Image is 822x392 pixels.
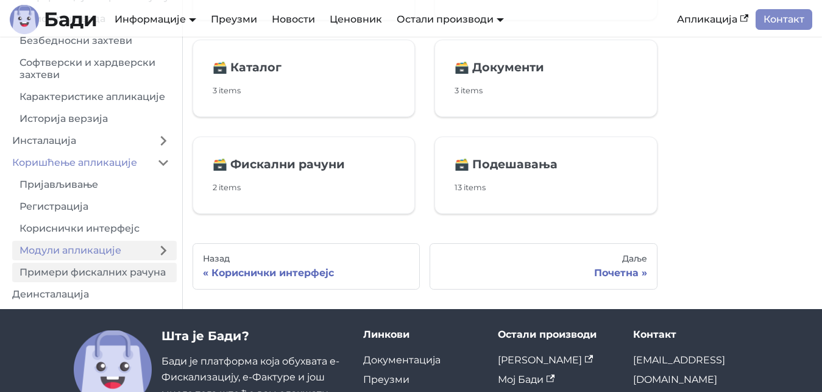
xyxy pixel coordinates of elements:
div: Остали производи [498,329,614,341]
div: Кориснички интерфејс [203,267,409,279]
a: Новости [264,9,322,30]
a: Регистрација [12,197,177,216]
a: Модули апликације [12,241,150,260]
h2: Подешавања [455,157,637,171]
a: 🗃️ Фискални рачуни2 items [193,137,415,214]
a: Историја верзија [12,109,177,129]
nav: странице докумената [193,243,657,290]
a: Мој Бади [498,374,554,385]
a: ДаљеПочетна [430,243,657,290]
p: 13 items [455,181,637,194]
button: Expand sidebar category 'Модули апликације' [150,241,177,260]
button: Expand sidebar category 'Инсталација' [150,131,177,151]
a: НазадКориснички интерфејс [193,243,420,290]
p: 3 items [213,84,395,97]
a: [EMAIL_ADDRESS][DOMAIN_NAME] [633,354,725,385]
a: 🗃️ Каталог3 items [193,40,415,117]
h2: Каталог [213,60,395,74]
b: Бади [44,10,97,29]
a: Информације [115,13,196,25]
div: Даље [440,254,647,265]
a: Преузми [204,9,264,30]
p: 3 items [455,84,637,97]
div: Линкови [363,329,479,341]
h2: Документи [455,60,637,74]
a: ЛогоБади [10,5,97,34]
div: Контакт [633,329,749,341]
a: Преузми [363,374,409,385]
a: Документација [363,354,441,366]
h2: Фискални рачуни [213,157,395,171]
a: Апликација [670,9,756,30]
a: 🗃️ Документи3 items [434,40,657,117]
a: Ценовник [322,9,389,30]
a: Карактеристике апликације [12,87,177,107]
a: Кориснички интерфејс [12,219,177,238]
a: Примери фискалних рачуна [12,263,177,282]
button: Collapse sidebar category 'Коришћење апликације' [150,153,177,173]
a: Софтверски и хардверски захтеви [12,53,177,85]
p: 2 items [213,181,395,194]
img: Лого [10,5,39,34]
a: Контакт [756,9,812,30]
a: Коришћење апликације [5,153,150,173]
a: [PERSON_NAME] [498,354,593,366]
a: Инсталација [5,131,150,151]
h3: Шта је Бади? [161,329,344,344]
a: Деинсталација [5,285,177,304]
a: Безбедносни захтеви [12,31,177,51]
div: Назад [203,254,409,265]
a: Остали производи [397,13,504,25]
a: Пријављивање [12,175,177,194]
a: 🗃️ Подешавања13 items [434,137,657,214]
div: Почетна [440,267,647,279]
